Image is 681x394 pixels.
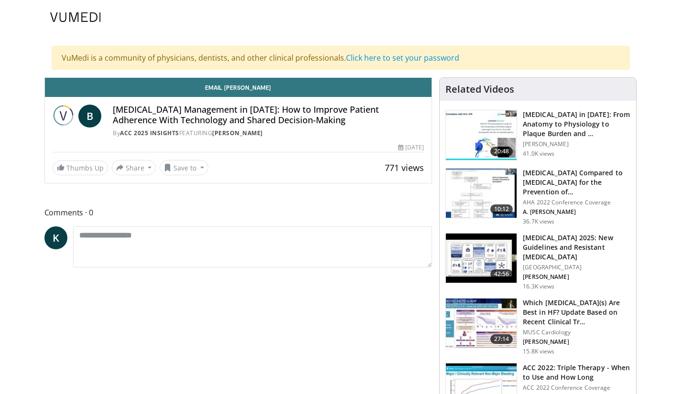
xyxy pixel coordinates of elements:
[120,129,179,137] a: ACC 2025 Insights
[160,160,208,175] button: Save to
[346,53,459,63] a: Click here to set your password
[445,298,630,355] a: 27:14 Which [MEDICAL_DATA](s) Are Best in HF? Update Based on Recent Clinical Tr… MUSC Cardiology...
[50,12,101,22] img: VuMedi Logo
[446,298,517,348] img: dc76ff08-18a3-4688-bab3-3b82df187678.150x105_q85_crop-smart_upscale.jpg
[523,233,630,262] h3: [MEDICAL_DATA] 2025: New Guidelines and Resistant [MEDICAL_DATA]
[523,264,630,271] p: [GEOGRAPHIC_DATA]
[523,208,630,216] p: Areef Ishani
[385,162,424,173] span: 771 views
[45,78,432,97] a: Email [PERSON_NAME]
[523,168,630,197] h3: Chlorthalidone Compared to Hydrochlorothiazide for the Prevention of Cardiovascular Events in Pat...
[523,140,630,148] p: [PERSON_NAME]
[113,105,424,125] h4: [MEDICAL_DATA] Management in [DATE]: How to Improve Patient Adherence With Technology and Shared ...
[445,233,630,290] a: 42:56 [MEDICAL_DATA] 2025: New Guidelines and Resistant [MEDICAL_DATA] [GEOGRAPHIC_DATA] [PERSON_...
[490,269,513,279] span: 42:56
[44,206,432,219] span: Comments 0
[446,234,517,283] img: 280bcb39-0f4e-42eb-9c44-b41b9262a277.150x105_q85_crop-smart_upscale.jpg
[53,105,75,128] img: ACC 2025 Insights
[445,84,514,95] h4: Related Videos
[398,143,424,152] div: [DATE]
[212,129,263,137] a: [PERSON_NAME]
[523,338,630,346] p: Robert Mentz
[445,110,630,160] a: 20:48 [MEDICAL_DATA] in [DATE]: From Anatomy to Physiology to Plaque Burden and … [PERSON_NAME] 4...
[490,204,513,214] span: 10:12
[523,110,630,138] h3: Cardiac CT in 2023: From Anatomy to Physiology to Plaque Burden and Prevention
[445,168,630,225] a: 10:12 [MEDICAL_DATA] Compared to [MEDICAL_DATA] for the Prevention of… AHA 2022 Conference Covera...
[523,329,630,336] p: MUSC Cardiology
[523,384,630,392] p: ACC 2022 Conference Coverage
[523,199,630,206] p: AHA 2022 Conference Coverage
[490,147,513,156] span: 20:48
[523,363,630,382] h3: ACC 2022: Triple Therapy - When to Use and How Long
[112,160,156,175] button: Share
[52,46,630,70] div: VuMedi is a community of physicians, dentists, and other clinical professionals.
[523,150,554,158] p: 41.0K views
[490,334,513,344] span: 27:14
[53,160,108,175] a: Thumbs Up
[44,226,67,249] a: K
[523,283,554,290] p: 16.3K views
[523,348,554,355] p: 15.8K views
[523,298,630,327] h3: Which Diuretic(s) Are Best in HF? Update Based on Recent Clinical Trials
[446,169,517,218] img: 7c0f9b53-1609-4588-8498-7cac8464d722.150x105_q85_crop-smart_upscale.jpg
[113,129,424,138] div: By FEATURING
[523,273,630,281] p: Keith Ferdinand
[78,105,101,128] a: B
[446,110,517,160] img: 823da73b-7a00-425d-bb7f-45c8b03b10c3.150x105_q85_crop-smart_upscale.jpg
[523,218,554,225] p: 36.7K views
